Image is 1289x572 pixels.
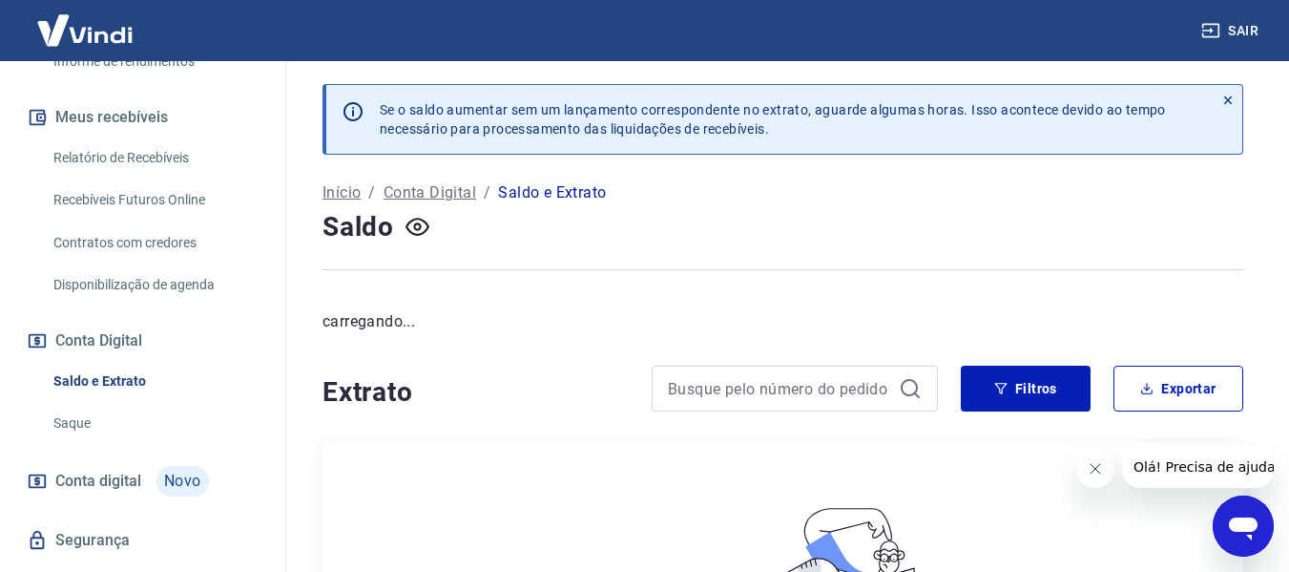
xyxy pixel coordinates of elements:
[1213,496,1274,557] iframe: Botão para abrir a janela de mensagens
[1113,366,1243,412] button: Exportar
[484,181,490,204] p: /
[384,181,476,204] a: Conta Digital
[1122,446,1274,488] iframe: Mensagem da empresa
[46,138,262,178] a: Relatório de Recebíveis
[156,466,209,497] span: Novo
[961,366,1091,412] button: Filtros
[1076,450,1114,488] iframe: Fechar mensagem
[46,404,262,443] a: Saque
[46,265,262,305] a: Disponibilização de agenda
[23,320,262,362] button: Conta Digital
[46,362,262,401] a: Saldo e Extrato
[23,96,262,138] button: Meus recebíveis
[55,468,141,495] span: Conta digital
[368,181,375,204] p: /
[668,374,891,403] input: Busque pelo número do pedido
[23,519,262,561] a: Segurança
[322,310,1243,333] p: carregando...
[46,42,262,81] a: Informe de rendimentos
[46,223,262,263] a: Contratos com credores
[322,181,361,204] a: Início
[1197,13,1266,49] button: Sair
[11,13,160,29] span: Olá! Precisa de ajuda?
[380,100,1166,138] p: Se o saldo aumentar sem um lançamento correspondente no extrato, aguarde algumas horas. Isso acon...
[498,181,606,204] p: Saldo e Extrato
[322,373,629,412] h4: Extrato
[23,458,262,504] a: Conta digitalNovo
[322,208,394,246] h4: Saldo
[23,1,147,59] img: Vindi
[46,180,262,220] a: Recebíveis Futuros Online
